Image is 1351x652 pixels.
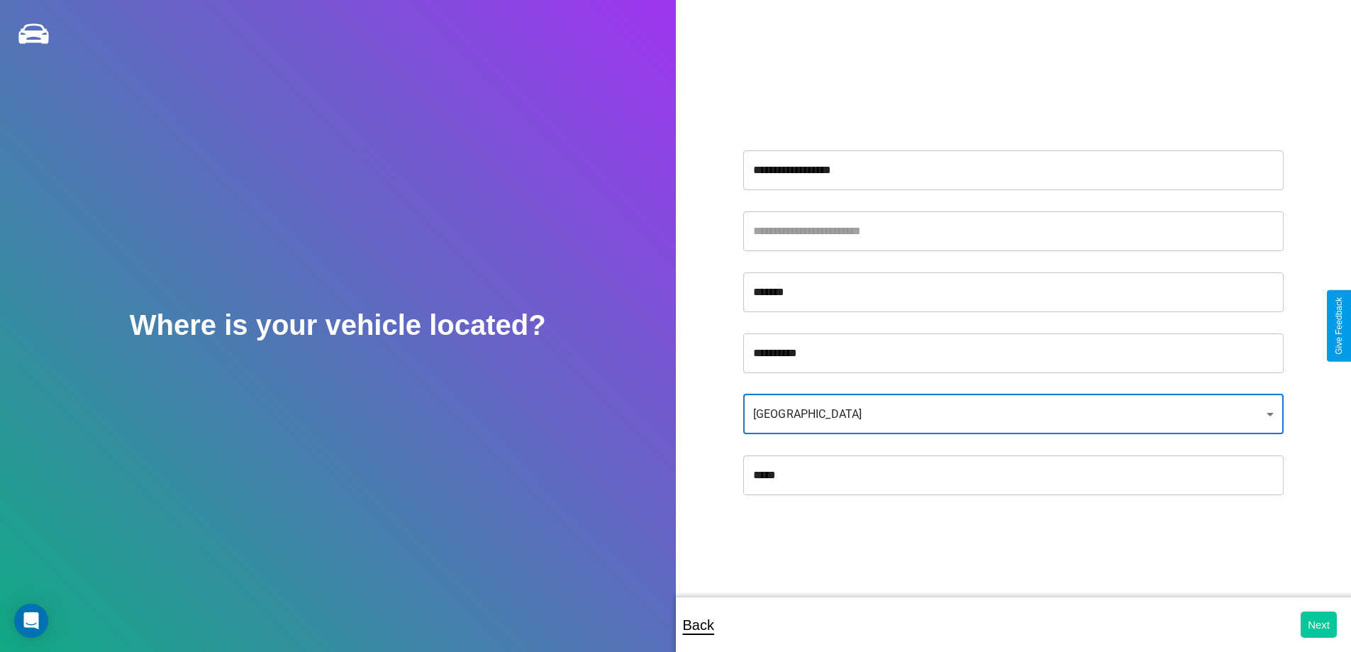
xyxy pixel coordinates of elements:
button: Next [1301,612,1337,638]
div: Give Feedback [1334,297,1344,355]
div: Open Intercom Messenger [14,604,48,638]
div: [GEOGRAPHIC_DATA] [743,394,1284,434]
h2: Where is your vehicle located? [130,309,546,341]
p: Back [683,612,714,638]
